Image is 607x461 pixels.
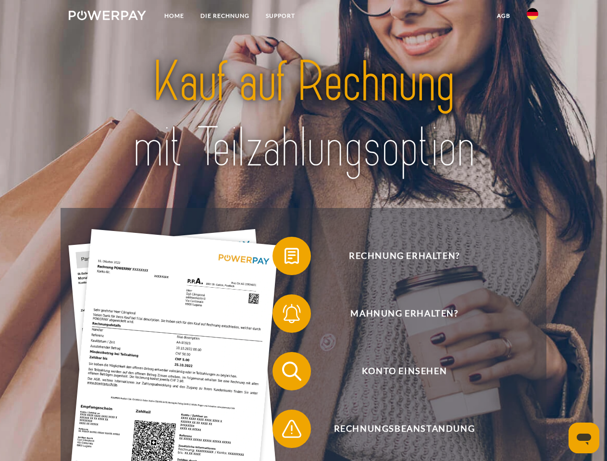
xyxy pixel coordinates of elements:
span: Mahnung erhalten? [286,294,522,333]
img: de [527,8,538,20]
button: Mahnung erhalten? [273,294,522,333]
a: DIE RECHNUNG [192,7,258,24]
img: qb_warning.svg [280,417,304,441]
button: Rechnungsbeanstandung [273,410,522,448]
button: Rechnung erhalten? [273,237,522,275]
img: qb_search.svg [280,359,304,383]
button: Konto einsehen [273,352,522,390]
iframe: Schaltfläche zum Öffnen des Messaging-Fensters [569,423,599,453]
a: Home [156,7,192,24]
img: title-powerpay_de.svg [92,46,515,184]
img: qb_bill.svg [280,244,304,268]
img: qb_bell.svg [280,302,304,326]
span: Rechnungsbeanstandung [286,410,522,448]
a: agb [489,7,519,24]
img: logo-powerpay-white.svg [69,11,146,20]
a: SUPPORT [258,7,303,24]
span: Rechnung erhalten? [286,237,522,275]
span: Konto einsehen [286,352,522,390]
